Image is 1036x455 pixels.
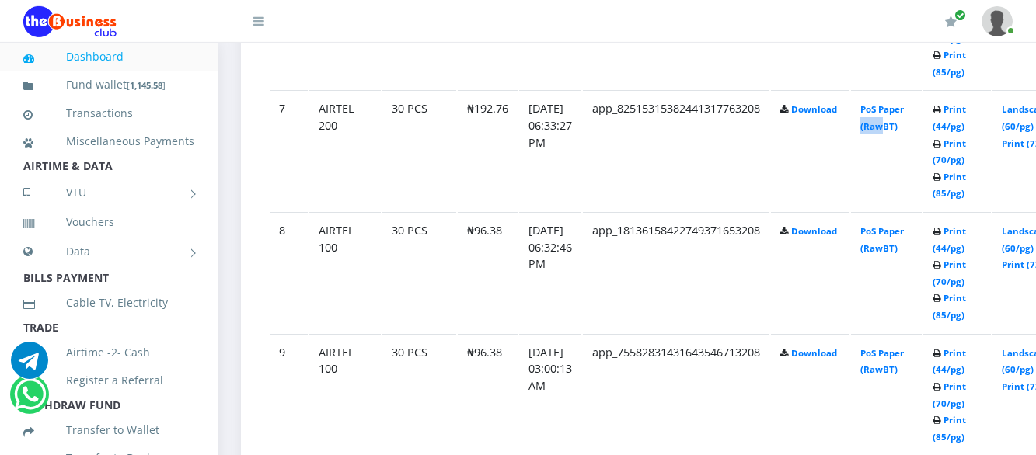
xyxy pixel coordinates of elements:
[860,225,904,254] a: PoS Paper (RawBT)
[23,232,194,271] a: Data
[583,90,769,210] td: app_82515315382441317763208
[270,334,308,454] td: 9
[933,137,966,166] a: Print (70/pg)
[933,225,966,254] a: Print (44/pg)
[270,90,308,210] td: 7
[519,212,581,332] td: [DATE] 06:32:46 PM
[791,347,837,359] a: Download
[860,347,904,376] a: PoS Paper (RawBT)
[130,79,162,91] b: 1,145.58
[954,9,966,21] span: Renew/Upgrade Subscription
[933,103,966,132] a: Print (44/pg)
[933,259,966,287] a: Print (70/pg)
[23,67,194,103] a: Fund wallet[1,145.58]
[23,204,194,240] a: Vouchers
[382,334,456,454] td: 30 PCS
[860,103,904,132] a: PoS Paper (RawBT)
[519,334,581,454] td: [DATE] 03:00:13 AM
[309,90,381,210] td: AIRTEL 200
[791,103,837,115] a: Download
[945,16,957,28] i: Renew/Upgrade Subscription
[23,173,194,212] a: VTU
[458,212,518,332] td: ₦96.38
[982,6,1013,36] img: User
[23,363,194,398] a: Register a Referral
[23,6,117,37] img: Logo
[933,16,966,44] a: Print (70/pg)
[458,334,518,454] td: ₦96.38
[382,90,456,210] td: 30 PCS
[933,380,966,409] a: Print (70/pg)
[23,96,194,131] a: Transactions
[382,212,456,332] td: 30 PCS
[309,212,381,332] td: AIRTEL 100
[933,292,966,321] a: Print (85/pg)
[23,39,194,75] a: Dashboard
[519,90,581,210] td: [DATE] 06:33:27 PM
[583,334,769,454] td: app_75582831431643546713208
[11,353,48,379] a: Chat for support
[791,225,837,237] a: Download
[933,49,966,78] a: Print (85/pg)
[23,285,194,321] a: Cable TV, Electricity
[309,334,381,454] td: AIRTEL 100
[933,414,966,443] a: Print (85/pg)
[23,123,194,159] a: Miscellaneous Payments
[23,412,194,448] a: Transfer to Wallet
[933,171,966,200] a: Print (85/pg)
[127,79,166,91] small: [ ]
[23,335,194,370] a: Airtime -2- Cash
[270,212,308,332] td: 8
[933,347,966,376] a: Print (44/pg)
[583,212,769,332] td: app_18136158422749371653208
[458,90,518,210] td: ₦192.76
[14,387,46,413] a: Chat for support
